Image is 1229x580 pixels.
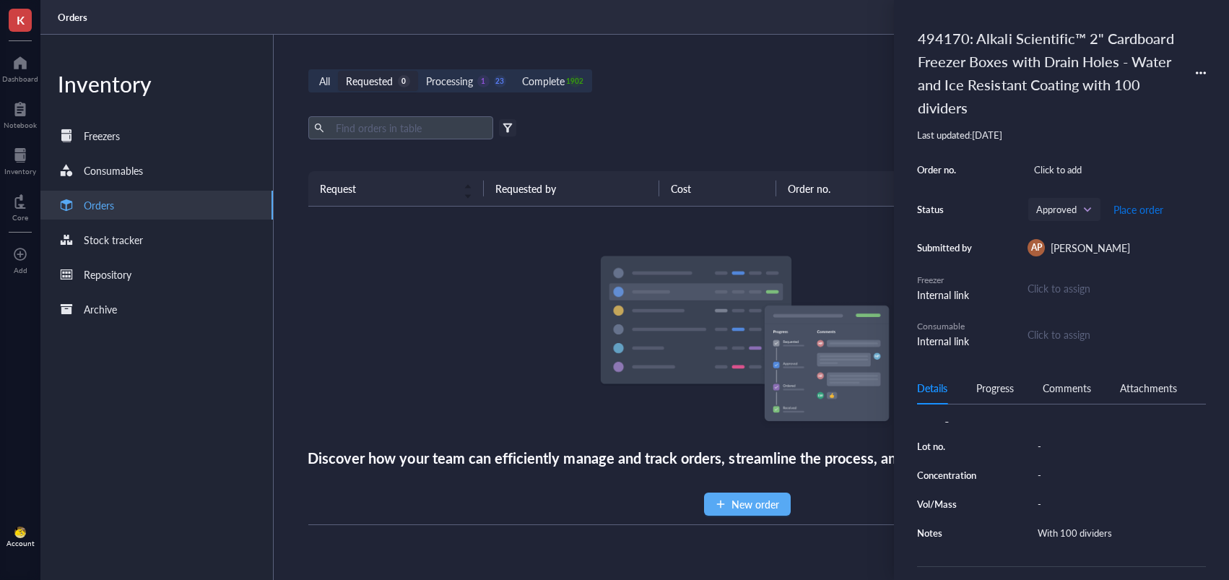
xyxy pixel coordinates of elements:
[917,527,991,540] div: Notes
[917,440,991,453] div: Lot no.
[319,73,330,89] div: All
[40,295,273,324] a: Archive
[426,73,473,89] div: Processing
[569,75,581,87] div: 1902
[1031,523,1206,543] div: With 100 dividers
[40,156,273,185] a: Consumables
[1031,465,1206,485] div: -
[12,213,28,222] div: Core
[704,493,791,516] button: New order
[40,225,273,254] a: Stock tracker
[917,333,975,349] div: Internal link
[17,11,25,29] span: K
[917,287,975,303] div: Internal link
[1120,380,1177,396] div: Attachments
[1028,326,1206,342] div: Click to assign
[494,75,506,87] div: 23
[320,181,455,196] span: Request
[6,539,35,547] div: Account
[917,498,991,511] div: Vol/Mass
[84,197,114,213] div: Orders
[1031,436,1206,456] div: -
[2,51,38,83] a: Dashboard
[1031,494,1206,514] div: -
[308,171,484,206] th: Request
[4,167,36,176] div: Inventory
[308,69,591,92] div: segmented control
[84,163,143,178] div: Consumables
[4,98,37,129] a: Notebook
[1043,380,1091,396] div: Comments
[346,73,393,89] div: Requested
[58,11,90,24] a: Orders
[1031,241,1042,254] span: AP
[917,320,975,333] div: Consumable
[12,190,28,222] a: Core
[330,117,487,139] input: Find orders in table
[40,260,273,289] a: Repository
[917,163,975,176] div: Order no.
[1036,203,1090,216] span: Approved
[4,121,37,129] div: Notebook
[522,73,565,89] div: Complete
[84,267,131,282] div: Repository
[911,23,1187,123] div: 494170: Alkali Scientific™ 2" Cardboard Freezer Boxes with Drain Holes - Water and Ice Resistant ...
[14,527,26,538] img: da48f3c6-a43e-4a2d-aade-5eac0d93827f.jpeg
[917,274,975,287] div: Freezer
[4,144,36,176] a: Inventory
[398,75,410,87] div: 0
[917,203,975,216] div: Status
[917,241,975,254] div: Submitted by
[308,446,1186,469] div: Discover how your team can efficiently manage and track orders, streamline the process, and even ...
[1051,241,1130,255] span: [PERSON_NAME]
[976,380,1014,396] div: Progress
[2,74,38,83] div: Dashboard
[917,129,1206,142] div: Last updated: [DATE]
[40,191,273,220] a: Orders
[917,469,991,482] div: Concentration
[477,75,490,87] div: 1
[40,69,273,98] div: Inventory
[731,496,779,512] span: New order
[659,171,776,206] th: Cost
[84,128,120,144] div: Freezers
[484,171,659,206] th: Requested by
[1028,280,1206,296] div: Click to assign
[1113,198,1164,221] button: Place order
[84,301,117,317] div: Archive
[776,171,952,206] th: Order no.
[40,121,273,150] a: Freezers
[1028,160,1206,180] div: Click to add
[84,232,143,248] div: Stock tracker
[14,266,27,274] div: Add
[599,256,895,429] img: Empty state
[917,380,947,396] div: Details
[1113,204,1163,215] span: Place order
